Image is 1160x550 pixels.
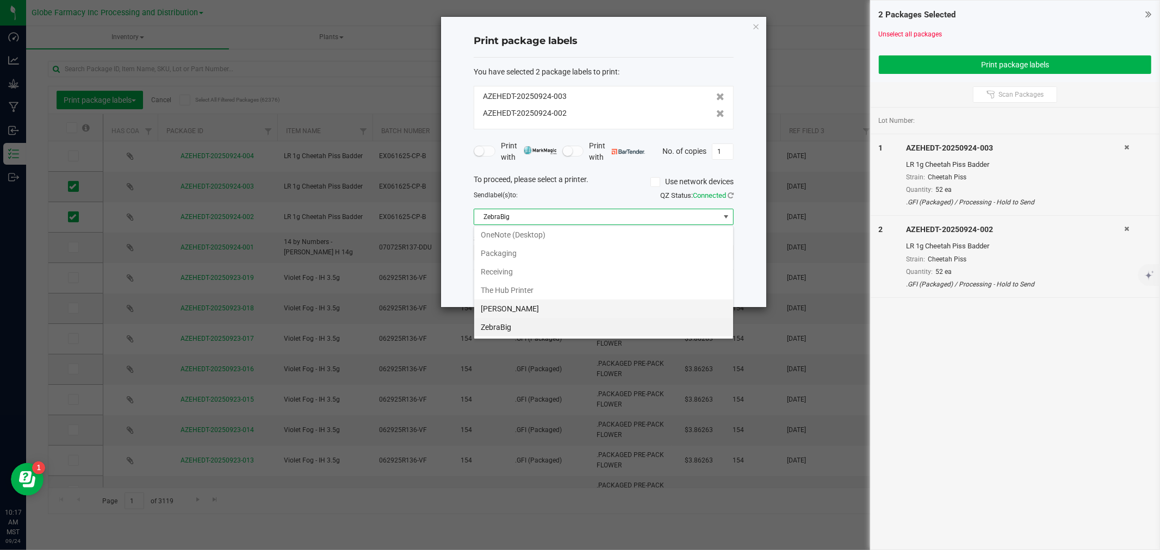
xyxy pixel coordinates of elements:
[474,67,618,76] span: You have selected 2 package labels to print
[879,30,942,38] a: Unselect all packages
[32,461,45,474] iframe: Resource center unread badge
[906,268,933,276] span: Quantity:
[466,174,742,190] div: To proceed, please select a printer.
[935,268,952,276] span: 52 ea
[906,186,933,193] span: Quantity:
[501,140,557,163] span: Print with
[474,244,733,262] li: Packaging
[524,146,557,154] img: mark_magic_cybra.png
[906,279,1124,289] div: .GFI (Packaged) / Processing - Hold to Send
[879,143,883,152] span: 1
[662,146,706,155] span: No. of copies
[488,191,510,199] span: label(s)
[693,191,726,199] span: Connected
[906,241,1124,252] div: LR 1g Cheetah Piss Badder
[928,255,966,263] span: Cheetah Piss
[906,197,1124,207] div: .GFI (Packaged) / Processing - Hold to Send
[879,225,883,234] span: 2
[906,255,925,263] span: Strain:
[474,209,719,224] span: ZebraBig
[589,140,645,163] span: Print with
[474,66,734,78] div: :
[660,191,734,199] span: QZ Status:
[483,108,567,119] span: AZEHEDT-20250924-002
[906,159,1124,170] div: LR 1g Cheetah Piss Badder
[650,176,734,187] label: Use network devices
[466,233,742,245] div: Select a label template.
[879,116,915,126] span: Lot Number:
[474,226,733,244] li: OneNote (Desktop)
[928,173,966,181] span: Cheetah Piss
[612,149,645,154] img: bartender.png
[906,224,1124,235] div: AZEHEDT-20250924-002
[906,173,925,181] span: Strain:
[474,191,518,199] span: Send to:
[935,186,952,193] span: 52 ea
[474,281,733,299] li: The Hub Printer
[474,34,734,48] h4: Print package labels
[474,262,733,281] li: Receiving
[474,318,733,336] li: ZebraBig
[11,463,44,496] iframe: Resource center
[906,142,1124,154] div: AZEHEDT-20250924-003
[879,55,1151,74] button: Print package labels
[474,299,733,318] li: [PERSON_NAME]
[483,91,567,102] span: AZEHEDT-20250924-003
[998,90,1044,99] span: Scan Packages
